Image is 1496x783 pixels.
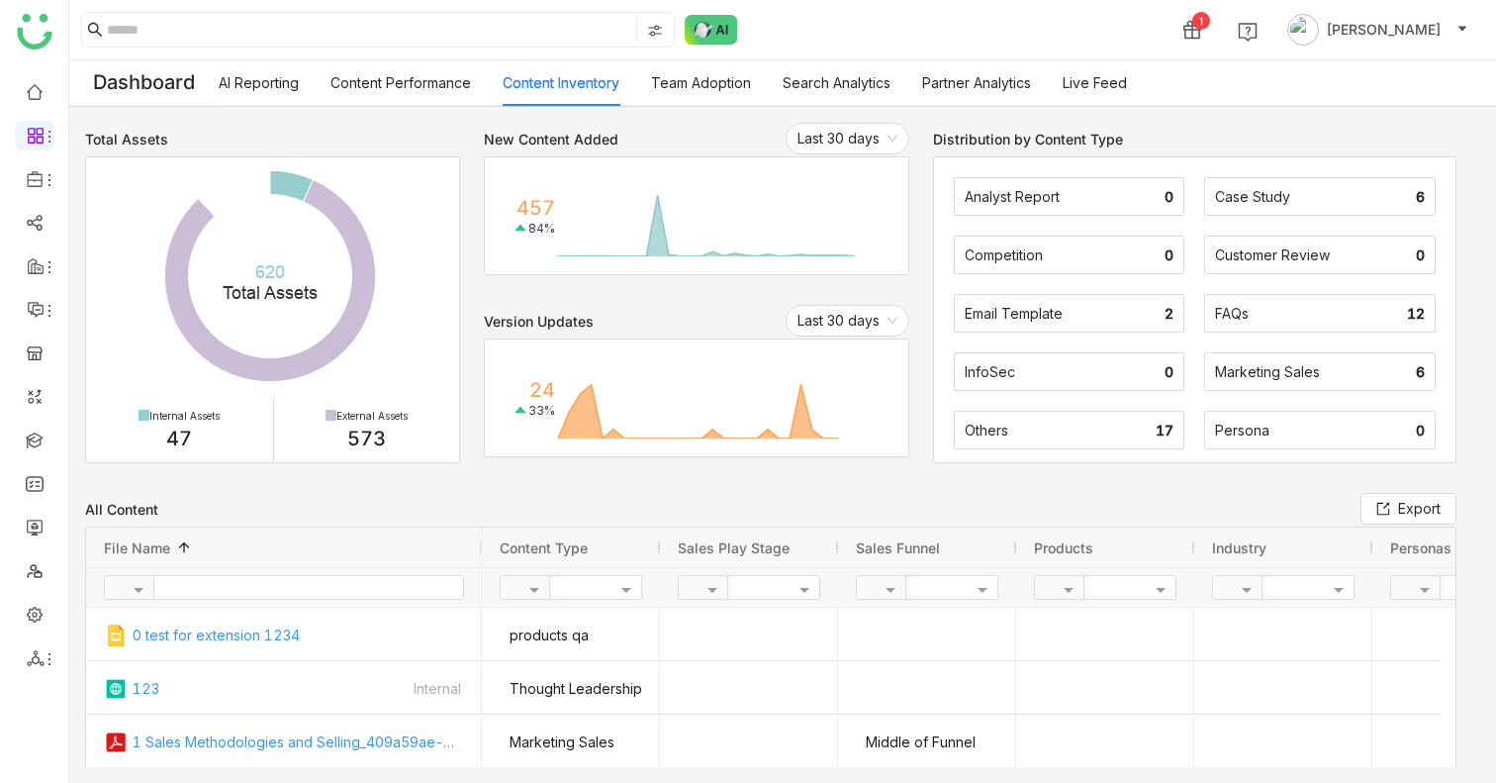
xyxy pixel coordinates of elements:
div: Distribution by Content Type [933,131,1123,147]
nz-select-item: Last 30 days [797,306,897,336]
a: Content Performance [330,74,471,91]
div: Internal [414,662,461,715]
span: Products [1034,539,1093,556]
img: help.svg [1238,22,1258,42]
span: Content Type [500,539,588,556]
div: Customer Review [1215,246,1403,263]
img: pdf.svg [104,731,128,754]
div: Dashboard [69,60,219,106]
div: 84% [513,220,555,236]
text: Total Assets [223,261,318,303]
div: 1 Sales Methodologies and Selling_409a59ae-8fcf-4227-b978-d6a1a87d50c2 [104,716,461,768]
div: Marketing Sales [1215,363,1403,380]
span: 0 [1416,422,1425,439]
nz-select-item: Last 30 days [797,124,897,153]
span: 17 [1156,422,1173,439]
div: 1 [1192,12,1210,30]
div: 123 [104,662,461,715]
img: search-type.svg [647,23,663,39]
span: External Assets [326,410,408,422]
button: [PERSON_NAME] [1283,14,1472,46]
img: ask-buddy-normal.svg [685,15,738,45]
span: 0 [1165,363,1173,380]
span: Sales Funnel [856,539,940,556]
div: Competition [965,246,1153,263]
span: 0 [1416,246,1425,263]
div: Middle of Funnel [866,716,1008,768]
div: 24 [529,378,555,402]
div: Version Updates [484,313,594,330]
a: Partner Analytics [922,74,1031,91]
span: 6 [1416,363,1425,380]
div: Thought Leadership [510,662,642,715]
a: 0 test for extension 1234 [133,609,461,661]
div: Persona [1215,422,1403,439]
div: New Content Added [484,131,618,147]
tspan: 620 [255,261,285,282]
span: File Name [104,539,170,556]
span: Export [1398,498,1441,520]
span: Personas [1390,539,1451,556]
span: 6 [1416,188,1425,205]
button: Export [1360,493,1456,525]
a: Content Inventory [503,74,619,91]
span: Industry [1212,539,1266,556]
a: 123 [133,662,409,715]
span: 47 [166,427,192,450]
span: Internal Assets [139,410,220,422]
img: article.svg [104,677,128,701]
a: Live Feed [1063,74,1127,91]
div: Marketing Sales [510,716,614,768]
img: g-ppt.svg [104,624,128,647]
span: Sales Play Stage [678,539,790,556]
img: logo [17,14,52,49]
div: InfoSec [965,363,1153,380]
a: Team Adoption [651,74,751,91]
div: 0 test for extension 1234 [104,609,461,661]
a: Search Analytics [783,74,890,91]
div: All Content [85,501,158,518]
span: 0 [1165,188,1173,205]
div: 457 [516,196,555,220]
div: Others [965,422,1153,439]
div: Email Template [965,305,1153,322]
a: AI Reporting [219,74,299,91]
div: Case Study [1215,188,1403,205]
span: 2 [1165,305,1173,322]
img: avatar [1287,14,1319,46]
a: 1 Sales Methodologies and Selling_409a59ae-8fcf-4227-b978-d6a1a87d50c2 [133,716,461,768]
div: 33% [513,402,555,418]
div: Total Assets [85,131,168,147]
span: 0 [1165,246,1173,263]
svg: 620​Total Assets [86,157,454,395]
div: Analyst Report [965,188,1153,205]
span: [PERSON_NAME] [1327,19,1441,41]
div: FAQs [1215,305,1403,322]
div: products qa [510,609,589,661]
span: 573 [347,427,386,450]
span: 12 [1407,305,1425,322]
